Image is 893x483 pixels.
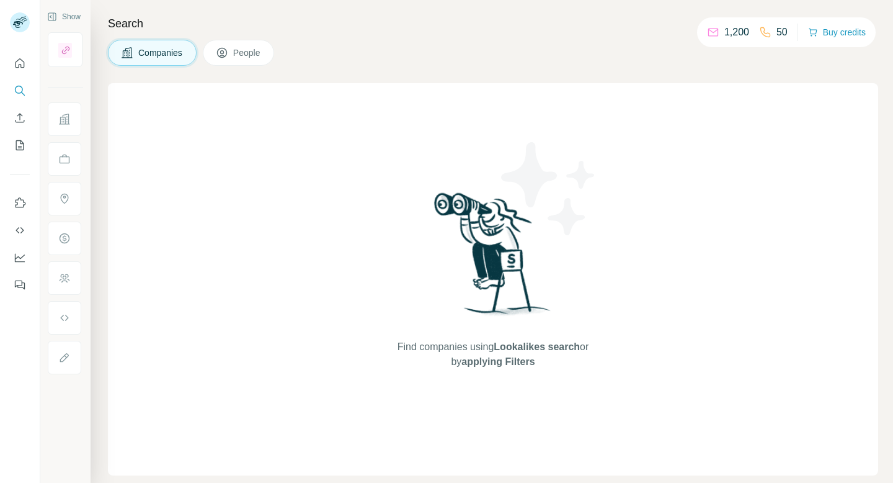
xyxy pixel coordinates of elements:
button: Use Surfe API [10,219,30,241]
button: Dashboard [10,246,30,269]
span: People [233,47,262,59]
img: Surfe Illustration - Woman searching with binoculars [429,189,558,328]
button: Quick start [10,52,30,74]
span: Lookalikes search [494,341,580,352]
button: Search [10,79,30,102]
button: Show [38,7,89,26]
img: Surfe Illustration - Stars [493,133,605,245]
button: Use Surfe on LinkedIn [10,192,30,214]
h4: Search [108,15,878,32]
span: Find companies using or by [394,340,592,369]
p: 1,200 [724,25,749,40]
button: Feedback [10,274,30,296]
button: Buy credits [808,24,866,41]
span: applying Filters [461,356,535,367]
button: Enrich CSV [10,107,30,129]
button: My lists [10,134,30,156]
span: Companies [138,47,184,59]
p: 50 [776,25,788,40]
